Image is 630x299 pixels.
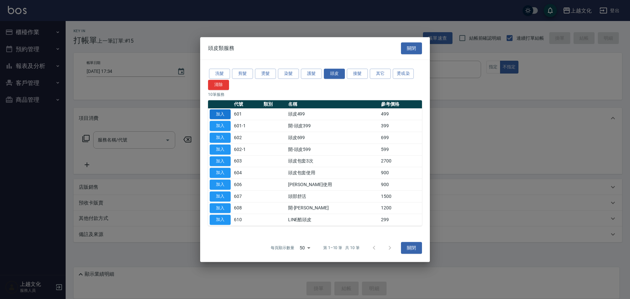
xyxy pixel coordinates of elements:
[232,69,253,79] button: 剪髮
[379,190,422,202] td: 1500
[232,167,262,179] td: 604
[401,242,422,254] button: 關閉
[232,143,262,155] td: 602-1
[286,143,380,155] td: 開-頭皮599
[232,190,262,202] td: 607
[297,239,313,257] div: 50
[379,100,422,109] th: 參考價格
[232,100,262,109] th: 代號
[210,215,231,225] button: 加入
[370,69,391,79] button: 其它
[379,214,422,226] td: 299
[347,69,368,79] button: 接髮
[232,179,262,191] td: 606
[286,179,380,191] td: [PERSON_NAME]使用
[232,132,262,144] td: 602
[286,167,380,179] td: 頭皮包套使用
[232,214,262,226] td: 610
[393,69,414,79] button: 燙或染
[232,202,262,214] td: 608
[379,143,422,155] td: 599
[278,69,299,79] button: 染髮
[210,156,231,166] button: 加入
[379,132,422,144] td: 699
[210,203,231,213] button: 加入
[208,45,234,52] span: 頭皮類服務
[209,69,230,79] button: 洗髮
[301,69,322,79] button: 護髮
[379,155,422,167] td: 2700
[232,108,262,120] td: 601
[286,190,380,202] td: 頭部舒活
[379,120,422,132] td: 399
[210,109,231,119] button: 加入
[255,69,276,79] button: 燙髮
[286,155,380,167] td: 頭皮包套3次
[208,92,422,97] p: 10 筆服務
[286,120,380,132] td: 開-頭皮399
[210,191,231,202] button: 加入
[232,120,262,132] td: 601-1
[271,245,294,251] p: 每頁顯示數量
[286,214,380,226] td: LINE酷頭皮
[379,179,422,191] td: 900
[286,100,380,109] th: 名稱
[210,180,231,190] button: 加入
[379,202,422,214] td: 1200
[210,133,231,143] button: 加入
[401,42,422,54] button: 關閉
[210,168,231,178] button: 加入
[286,202,380,214] td: 開-[PERSON_NAME]
[379,108,422,120] td: 499
[232,155,262,167] td: 603
[262,100,286,109] th: 類別
[208,80,229,90] button: 清除
[210,121,231,131] button: 加入
[286,108,380,120] td: 頭皮499
[379,167,422,179] td: 900
[210,144,231,155] button: 加入
[324,69,345,79] button: 頭皮
[286,132,380,144] td: 頭皮699
[323,245,360,251] p: 第 1–10 筆 共 10 筆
